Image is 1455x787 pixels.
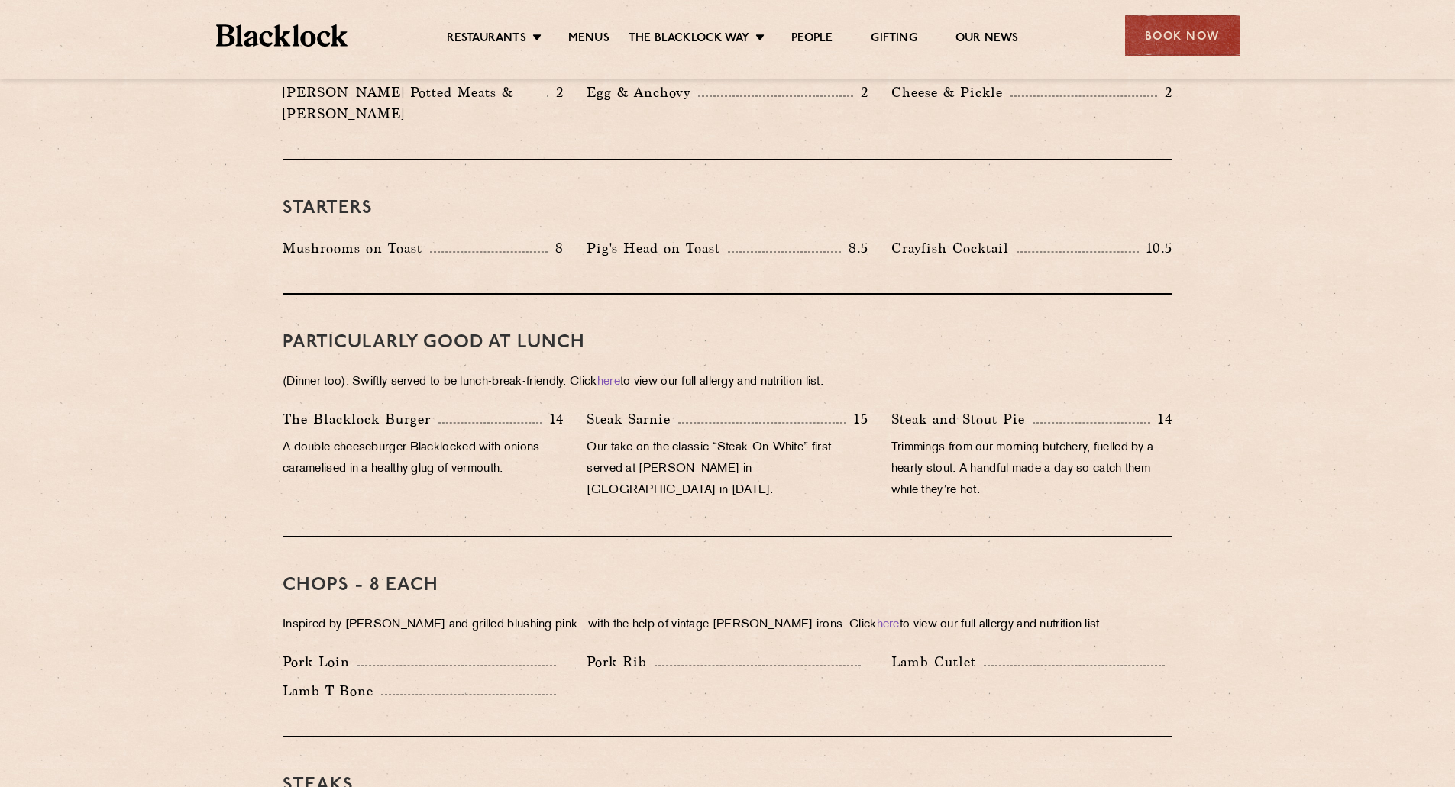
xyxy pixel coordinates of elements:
p: Egg & Anchovy [587,82,698,103]
p: 10.5 [1139,238,1172,258]
h3: Chops - 8 each [283,576,1172,595]
p: Mushrooms on Toast [283,237,430,259]
p: Cheese & Pickle [891,82,1010,103]
p: [PERSON_NAME] Potted Meats & [PERSON_NAME] [283,82,547,124]
p: Pork Loin [283,651,357,672]
p: 14 [1150,409,1172,429]
p: Lamb Cutlet [891,651,984,672]
a: The Blacklock Way [629,31,749,48]
p: Steak and Stout Pie [891,408,1033,430]
p: 2 [1157,82,1172,102]
p: Steak Sarnie [587,408,678,430]
a: Our News [955,31,1019,48]
p: 8 [548,238,564,258]
p: The Blacklock Burger [283,408,438,430]
p: Crayfish Cocktail [891,237,1017,259]
p: 8.5 [841,238,868,258]
p: 15 [846,409,868,429]
p: Pig's Head on Toast [587,237,728,259]
h3: PARTICULARLY GOOD AT LUNCH [283,333,1172,353]
p: 2 [548,82,564,102]
a: here [597,376,620,388]
p: Lamb T-Bone [283,680,381,702]
p: (Dinner too). Swiftly served to be lunch-break-friendly. Click to view our full allergy and nutri... [283,372,1172,393]
p: 2 [853,82,868,102]
p: Our take on the classic “Steak-On-White” first served at [PERSON_NAME] in [GEOGRAPHIC_DATA] in [D... [587,437,868,502]
p: Pork Rib [587,651,655,672]
a: People [791,31,833,48]
h3: Starters [283,198,1172,218]
a: Gifting [871,31,917,48]
a: Menus [568,31,609,48]
a: here [877,619,900,631]
p: A double cheeseburger Blacklocked with onions caramelised in a healthy glug of vermouth. [283,437,564,480]
p: Inspired by [PERSON_NAME] and grilled blushing pink - with the help of vintage [PERSON_NAME] iron... [283,614,1172,636]
div: Book Now [1125,15,1240,56]
a: Restaurants [447,31,526,48]
p: Trimmings from our morning butchery, fuelled by a hearty stout. A handful made a day so catch the... [891,437,1172,502]
img: BL_Textured_Logo-footer-cropped.svg [216,24,348,47]
p: 14 [542,409,564,429]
